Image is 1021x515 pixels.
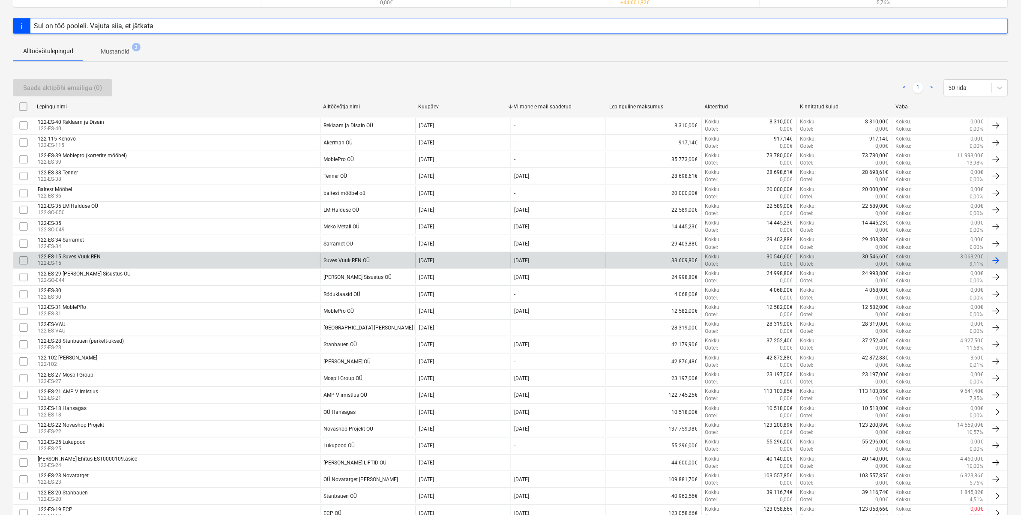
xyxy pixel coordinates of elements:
[38,287,61,293] div: 122-ES-30
[606,236,701,251] div: 29 403,88€
[606,472,701,487] div: 109 881,70€
[927,83,937,93] a: Next page
[896,344,912,352] p: Kokku :
[705,362,719,369] p: Ootel :
[705,219,721,227] p: Kokku :
[780,311,793,318] p: 0,00€
[800,126,814,133] p: Ootel :
[767,320,793,328] p: 28 319,00€
[896,169,912,176] p: Kokku :
[862,152,889,159] p: 73 780,00€
[896,294,912,302] p: Kokku :
[800,320,816,328] p: Kokku :
[705,304,721,311] p: Kokku :
[705,260,719,268] p: Ootel :
[767,203,793,210] p: 22 589,00€
[780,176,793,183] p: 0,00€
[970,328,984,335] p: 0,00%
[800,227,814,234] p: Ootel :
[876,260,889,268] p: 0,00€
[767,270,793,277] p: 24 998,80€
[862,203,889,210] p: 22 589,00€
[38,361,97,368] p: 122-102
[971,270,984,277] p: 0,00€
[862,304,889,311] p: 12 582,00€
[896,126,912,133] p: Kokku :
[876,176,889,183] p: 0,00€
[38,338,124,344] div: 122-ES-28 Stanbauen (parkett-uksed)
[780,294,793,302] p: 0,00€
[970,311,984,318] p: 0,00%
[896,320,912,328] p: Kokku :
[606,203,701,217] div: 22 589,00€
[800,344,814,352] p: Ootel :
[705,143,719,150] p: Ootel :
[876,344,889,352] p: 0,00€
[896,277,912,284] p: Kokku :
[970,244,984,251] p: 0,00%
[38,203,98,209] div: 122-ES-35 LM Halduse OÜ
[767,169,793,176] p: 28 698,61€
[38,170,78,176] div: 122-ES-38 Tenner
[970,176,984,183] p: 0,00%
[896,159,912,167] p: Kokku :
[899,83,910,93] a: Previous page
[609,104,698,110] div: Lepinguline maksumus
[800,135,816,143] p: Kokku :
[419,291,434,297] div: [DATE]
[780,210,793,217] p: 0,00€
[896,287,912,294] p: Kokku :
[705,328,719,335] p: Ootel :
[767,253,793,260] p: 30 546,60€
[876,362,889,369] p: 0,00€
[862,186,889,193] p: 20 000,00€
[800,169,816,176] p: Kokku :
[971,135,984,143] p: 0,00€
[419,123,434,129] div: [DATE]
[800,362,814,369] p: Ootel :
[774,135,793,143] p: 917,14€
[132,43,141,51] span: 3
[896,304,912,311] p: Kokku :
[419,104,507,110] div: Kuupäev
[515,359,516,365] div: -
[767,186,793,193] p: 20 000,00€
[971,203,984,210] p: 0,00€
[324,224,360,230] div: Meko Metall OÜ
[705,118,721,126] p: Kokku :
[896,244,912,251] p: Kokku :
[38,321,66,327] div: 122-ES-VAU
[38,254,101,260] div: 122-ES-15 Suves Vuuk REN
[767,236,793,243] p: 29 403,88€
[896,337,912,344] p: Kokku :
[896,203,912,210] p: Kokku :
[606,422,701,436] div: 137 759,98€
[800,104,889,110] div: Kinnitatud kulud
[606,371,701,386] div: 23 197,00€
[515,140,516,146] div: -
[767,152,793,159] p: 73 780,00€
[38,271,131,277] div: 122-ES-29 [PERSON_NAME] Sisustus OÜ
[896,354,912,362] p: Kokku :
[780,362,793,369] p: 0,00€
[515,173,530,179] div: [DATE]
[38,344,124,351] p: 122-ES-28
[324,308,354,314] div: MoblePro OÜ
[876,311,889,318] p: 0,00€
[38,159,127,166] p: 122-ES-39
[515,341,530,347] div: [DATE]
[800,193,814,201] p: Ootel :
[38,304,86,310] div: 122-ES-31 MoblePRo
[705,311,719,318] p: Ootel :
[606,455,701,470] div: 44 600,00€
[800,118,816,126] p: Kokku :
[961,253,984,260] p: 3 063,20€
[770,287,793,294] p: 4 068,00€
[38,243,84,250] p: 122-ES-34
[705,277,719,284] p: Ootel :
[38,237,84,243] div: 122-ES-34 Sarramet
[419,156,434,162] div: [DATE]
[780,193,793,201] p: 0,00€
[800,287,816,294] p: Kokku :
[862,354,889,362] p: 42 872,88€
